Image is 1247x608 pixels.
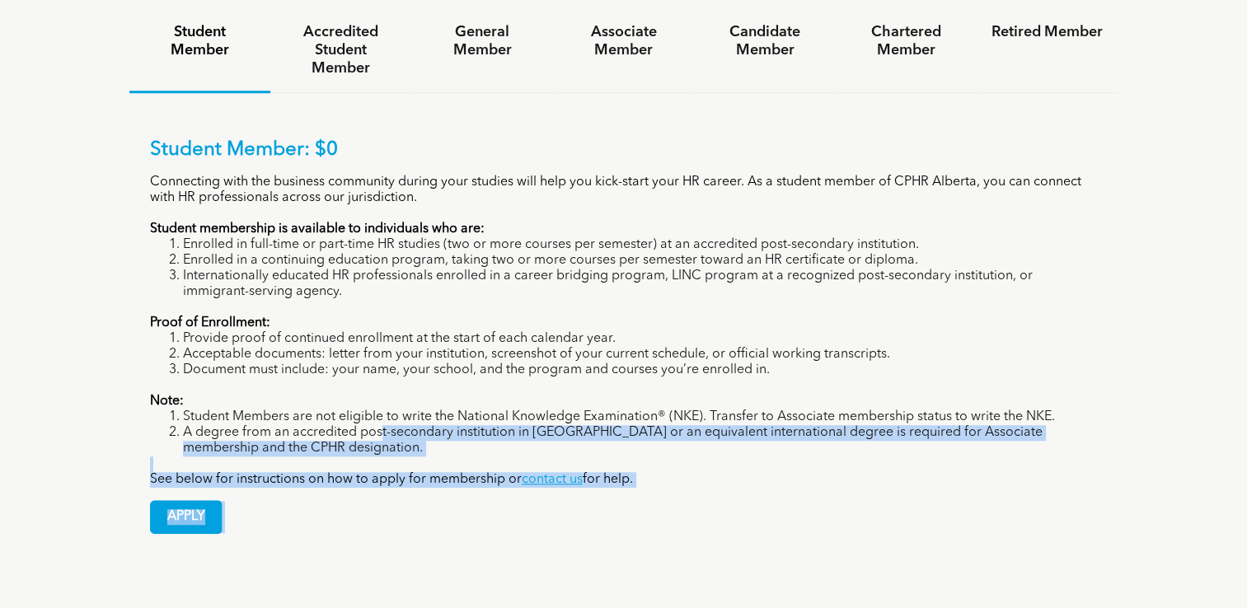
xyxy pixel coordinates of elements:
[426,23,537,59] h4: General Member
[183,237,1098,253] li: Enrolled in full-time or part-time HR studies (two or more courses per semester) at an accredited...
[144,23,255,59] h4: Student Member
[183,331,1098,347] li: Provide proof of continued enrollment at the start of each calendar year.
[183,425,1098,456] li: A degree from an accredited post-secondary institution in [GEOGRAPHIC_DATA] or an equivalent inte...
[285,23,396,77] h4: Accredited Student Member
[183,347,1098,362] li: Acceptable documents: letter from your institution, screenshot of your current schedule, or offic...
[150,138,1098,162] p: Student Member: $0
[183,253,1098,269] li: Enrolled in a continuing education program, taking two or more courses per semester toward an HR ...
[851,23,962,59] h4: Chartered Member
[522,473,583,486] a: contact us
[992,23,1103,41] h4: Retired Member
[183,269,1098,300] li: Internationally educated HR professionals enrolled in a career bridging program, LINC program at ...
[151,501,222,533] span: APPLY
[568,23,679,59] h4: Associate Member
[150,175,1098,206] p: Connecting with the business community during your studies will help you kick-start your HR caree...
[150,222,485,236] strong: Student membership is available to individuals who are:
[150,395,184,408] strong: Note:
[709,23,820,59] h4: Candidate Member
[183,362,1098,378] li: Document must include: your name, your school, and the program and courses you’re enrolled in.
[183,409,1098,425] li: Student Members are not eligible to write the National Knowledge Examination® (NKE). Transfer to ...
[150,316,270,330] strong: Proof of Enrollment:
[150,500,223,534] a: APPLY
[150,472,1098,488] p: See below for instructions on how to apply for membership or for help.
